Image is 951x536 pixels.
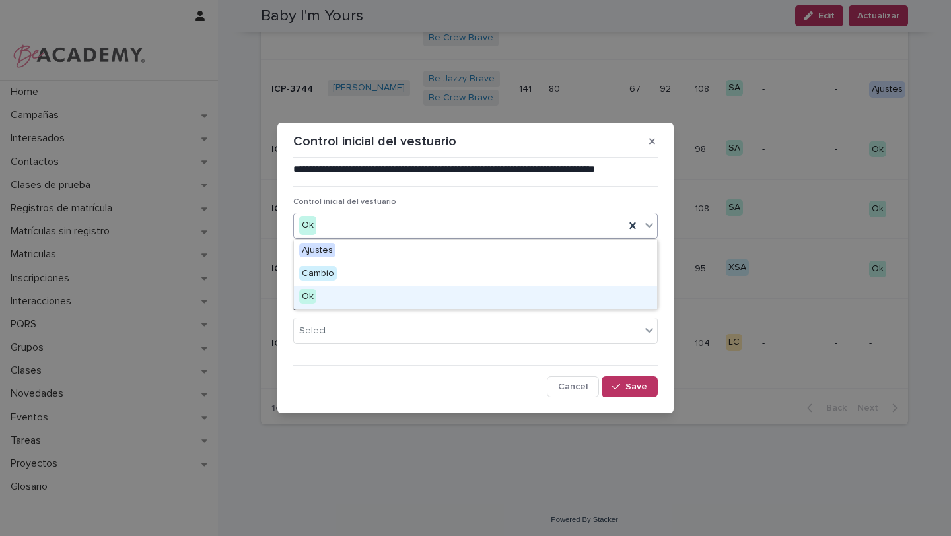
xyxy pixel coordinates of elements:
[558,382,588,391] span: Cancel
[299,243,335,257] span: Ajustes
[299,324,332,338] div: Select...
[602,376,658,397] button: Save
[293,198,396,206] span: Control inicial del vestuario
[547,376,599,397] button: Cancel
[299,289,316,304] span: Ok
[625,382,647,391] span: Save
[299,216,316,235] div: Ok
[294,286,657,309] div: Ok
[294,240,657,263] div: Ajustes
[299,266,337,281] span: Cambio
[293,133,456,149] p: Control inicial del vestuario
[294,263,657,286] div: Cambio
